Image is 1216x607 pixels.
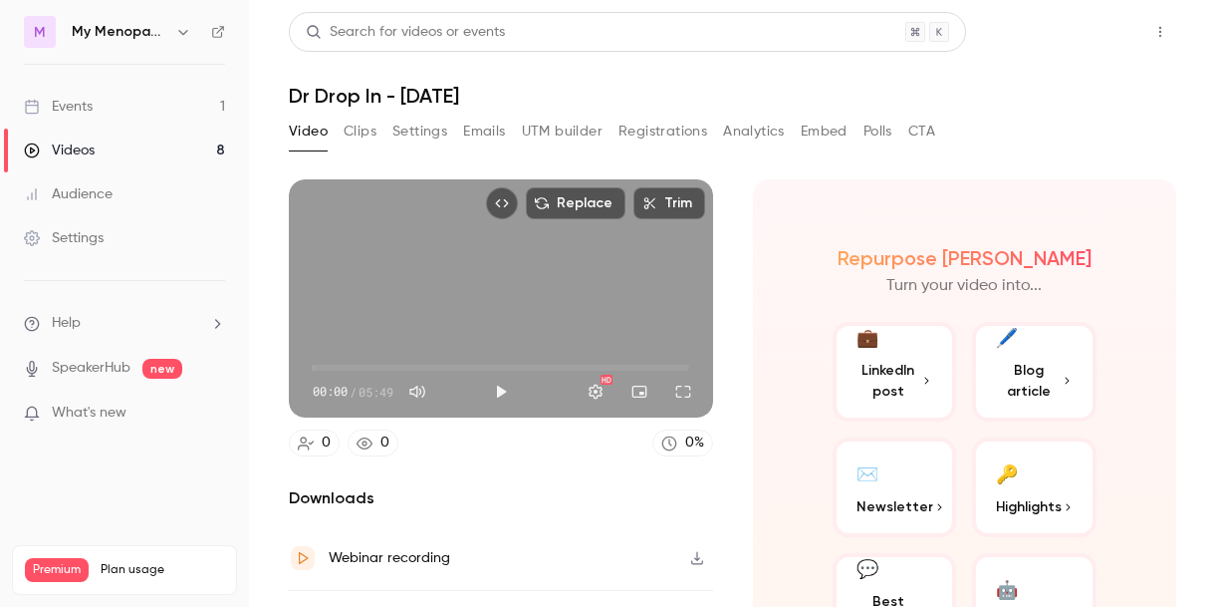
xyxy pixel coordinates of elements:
button: UTM builder [522,116,603,148]
h1: Dr Drop In - [DATE] [289,84,1176,108]
span: Newsletter [856,496,933,517]
button: Embed video [486,187,518,219]
button: 🔑Highlights [972,438,1096,537]
span: Help [52,313,81,334]
iframe: Noticeable Trigger [201,405,225,423]
h6: My Menopause Centre - Dr Drop In [72,22,167,42]
button: Top Bar Actions [1144,16,1176,48]
button: 💼LinkedIn post [833,322,957,422]
div: Events [24,97,93,117]
div: Audience [24,184,113,204]
button: Mute [397,372,437,412]
button: CTA [908,116,935,148]
button: Embed [801,116,848,148]
li: help-dropdown-opener [24,313,225,334]
div: 00:00 [313,383,393,401]
span: Plan usage [101,562,224,578]
h2: Downloads [289,486,713,510]
button: Clips [344,116,376,148]
div: 0 [380,433,389,454]
span: Premium [25,558,89,582]
button: Registrations [618,116,707,148]
div: Settings [24,228,104,248]
span: 00:00 [313,383,348,401]
div: 🖊️ [996,325,1018,352]
button: Share [1050,12,1128,52]
span: M [34,22,46,43]
a: 0 [348,430,398,456]
button: Full screen [663,372,703,412]
div: Videos [24,141,95,160]
button: Trim [633,187,705,219]
span: What's new [52,403,126,424]
a: SpeakerHub [52,358,130,379]
span: LinkedIn post [856,360,921,402]
span: Highlights [996,496,1062,517]
div: 🔑 [996,457,1018,488]
div: 0 [322,433,331,454]
span: 05:49 [359,383,393,401]
p: Turn your video into... [886,274,1042,298]
div: ✉️ [856,457,878,488]
button: Video [289,116,328,148]
button: Emails [463,116,505,148]
button: ✉️Newsletter [833,438,957,537]
button: Turn on miniplayer [619,372,659,412]
h2: Repurpose [PERSON_NAME] [838,246,1092,270]
div: 💬 [856,556,878,583]
div: 🤖 [996,573,1018,604]
div: Search for videos or events [306,22,505,43]
div: 💼 [856,325,878,352]
span: / [350,383,357,401]
div: 0 % [685,433,704,454]
button: Settings [392,116,447,148]
button: Analytics [723,116,785,148]
button: Settings [576,372,615,412]
button: 🖊️Blog article [972,322,1096,422]
button: Replace [526,187,625,219]
button: Polls [863,116,892,148]
button: Play [481,372,521,412]
a: 0% [652,430,713,456]
div: Webinar recording [329,546,450,570]
a: 0 [289,430,340,456]
span: Blog article [996,360,1061,402]
span: new [142,359,182,379]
